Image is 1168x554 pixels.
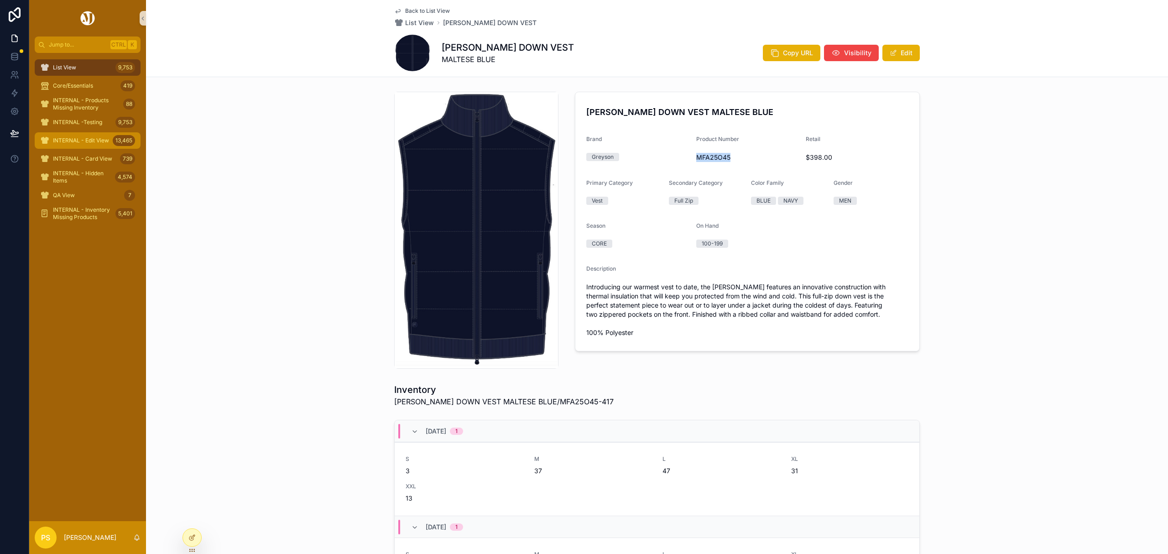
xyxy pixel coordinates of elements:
[35,151,141,167] a: INTERNAL - Card View739
[406,494,523,503] span: 13
[394,383,614,396] h1: Inventory
[41,532,50,543] span: PS
[592,240,607,248] div: CORE
[29,53,146,234] div: scrollable content
[882,45,920,61] button: Edit
[35,37,141,53] button: Jump to...CtrlK
[35,59,141,76] a: List View9,753
[586,136,602,142] span: Brand
[53,82,93,89] span: Core/Essentials
[35,78,141,94] a: Core/Essentials419
[839,197,851,205] div: MEN
[123,99,135,110] div: 88
[455,428,458,435] div: 1
[534,455,652,463] span: M
[396,92,558,368] img: l7PH-ViVv5ATZqhIj-BXMB4iWDmG52eMA-JFhUolK8w-s_1500x1500.jpg
[406,483,523,490] span: XXL
[534,466,652,476] span: 37
[702,240,723,248] div: 100-199
[394,7,450,15] a: Back to List View
[35,114,141,131] a: INTERNAL -Testing9,753
[791,466,909,476] span: 31
[844,48,871,57] span: Visibility
[662,455,780,463] span: L
[35,187,141,204] a: QA View7
[64,533,116,542] p: [PERSON_NAME]
[824,45,879,61] button: Visibility
[806,136,820,142] span: Retail
[53,206,112,221] span: INTERNAL - Inventory Missing Products
[395,442,919,516] a: S3M37L47XL31XXL13
[35,169,141,185] a: INTERNAL - Hidden Items4,574
[53,137,109,144] span: INTERNAL - Edit View
[120,153,135,164] div: 739
[426,523,446,532] span: [DATE]
[696,136,739,142] span: Product Number
[586,222,605,229] span: Season
[674,197,693,205] div: Full Zip
[53,97,120,111] span: INTERNAL - Products Missing Inventory
[53,64,76,71] span: List View
[394,396,614,407] span: [PERSON_NAME] DOWN VEST MALTESE BLUE/MFA25O45-417
[586,265,616,272] span: Description
[662,466,780,476] span: 47
[124,190,135,201] div: 7
[113,135,135,146] div: 13,465
[53,170,111,184] span: INTERNAL - Hidden Items
[406,466,523,476] span: 3
[592,197,603,205] div: Vest
[394,18,434,27] a: List View
[443,18,537,27] a: [PERSON_NAME] DOWN VEST
[35,132,141,149] a: INTERNAL - Edit View13,465
[405,18,434,27] span: List View
[592,153,614,161] div: Greyson
[35,96,141,112] a: INTERNAL - Products Missing Inventory88
[586,282,908,337] span: Introducing our warmest vest to date, the [PERSON_NAME] features an innovative construction with ...
[791,455,909,463] span: XL
[696,222,719,229] span: On Hand
[586,179,633,186] span: Primary Category
[783,48,813,57] span: Copy URL
[751,179,784,186] span: Color Family
[763,45,820,61] button: Copy URL
[586,106,908,118] h4: [PERSON_NAME] DOWN VEST MALTESE BLUE
[53,155,112,162] span: INTERNAL - Card View
[35,205,141,222] a: INTERNAL - Inventory Missing Products5,401
[115,117,135,128] div: 9,753
[783,197,798,205] div: NAVY
[110,40,127,49] span: Ctrl
[756,197,771,205] div: BLUE
[120,80,135,91] div: 419
[834,179,853,186] span: Gender
[806,153,908,162] span: $398.00
[79,11,96,26] img: App logo
[426,427,446,436] span: [DATE]
[669,179,723,186] span: Secondary Category
[115,208,135,219] div: 5,401
[405,7,450,15] span: Back to List View
[53,119,102,126] span: INTERNAL -Testing
[442,41,574,54] h1: [PERSON_NAME] DOWN VEST
[406,455,523,463] span: S
[49,41,107,48] span: Jump to...
[442,54,574,65] span: MALTESE BLUE
[115,62,135,73] div: 9,753
[115,172,135,183] div: 4,574
[129,41,136,48] span: K
[696,153,799,162] span: MFA25O45
[53,192,75,199] span: QA View
[455,523,458,531] div: 1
